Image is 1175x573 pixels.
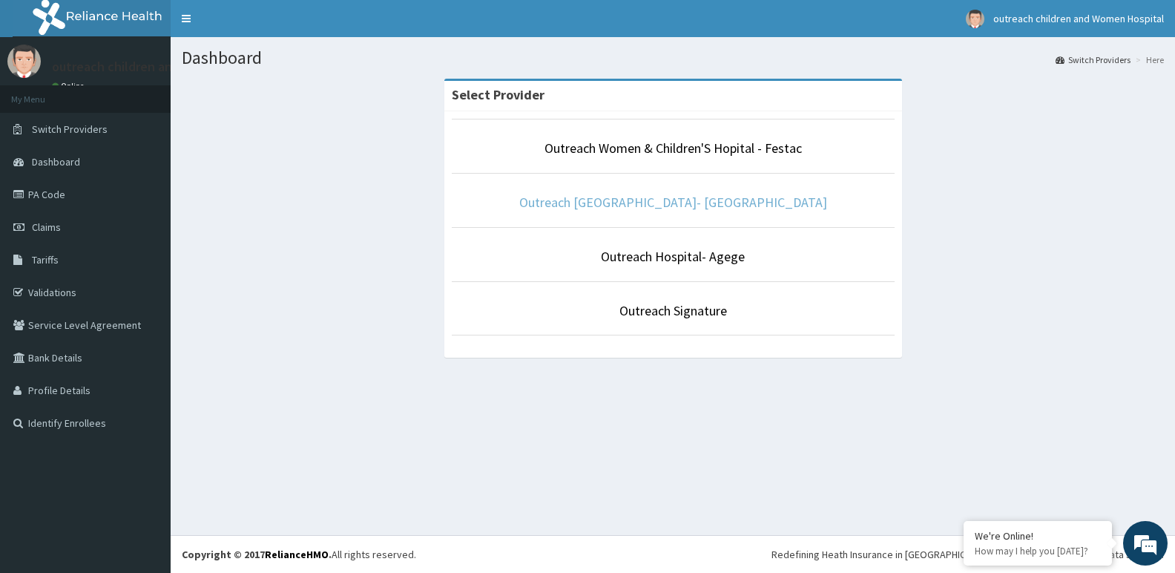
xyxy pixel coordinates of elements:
a: Outreach [GEOGRAPHIC_DATA]- [GEOGRAPHIC_DATA] [519,194,827,211]
p: How may I help you today? [975,545,1101,557]
div: We're Online! [975,529,1101,543]
span: Switch Providers [32,122,108,136]
a: Online [52,81,88,91]
a: Outreach Signature [619,302,727,319]
img: User Image [966,10,984,28]
a: RelianceHMO [265,548,329,561]
h1: Dashboard [182,48,1164,68]
img: User Image [7,45,41,78]
span: Tariffs [32,253,59,266]
li: Here [1132,53,1164,66]
a: Outreach Women & Children'S Hopital - Festac [544,140,802,157]
a: Switch Providers [1056,53,1130,66]
p: outreach children and Women Hospital [52,60,277,73]
div: Redefining Heath Insurance in [GEOGRAPHIC_DATA] using Telemedicine and Data Science! [771,547,1164,562]
strong: Select Provider [452,86,544,103]
a: Outreach Hospital- Agege [601,248,745,265]
span: Dashboard [32,155,80,168]
strong: Copyright © 2017 . [182,548,332,561]
span: Claims [32,220,61,234]
footer: All rights reserved. [171,535,1175,573]
span: outreach children and Women Hospital [993,12,1164,25]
